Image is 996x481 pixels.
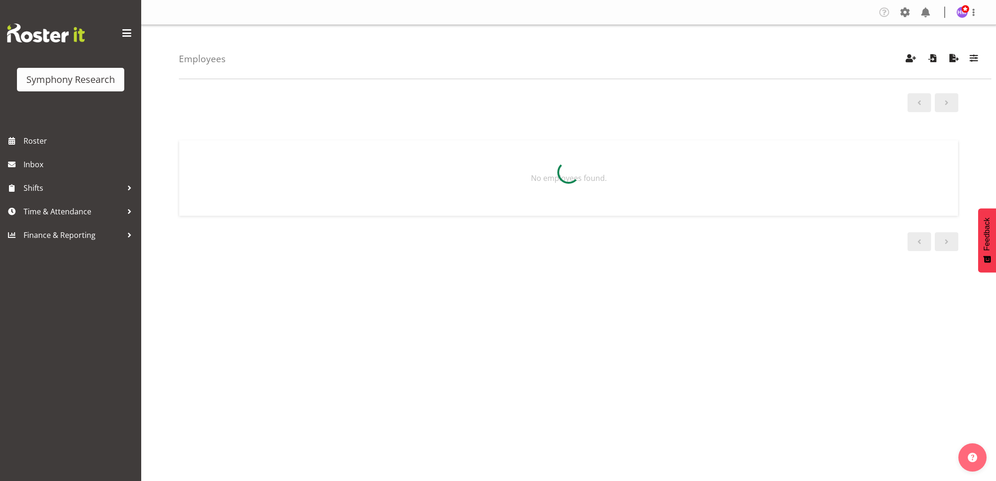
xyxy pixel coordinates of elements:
[24,204,122,219] span: Time & Attendance
[978,208,996,272] button: Feedback - Show survey
[935,93,958,112] a: Next page
[24,134,137,148] span: Roster
[908,93,931,112] a: Previous page
[964,49,984,69] button: Filter Employees
[983,218,991,251] span: Feedback
[24,228,122,242] span: Finance & Reporting
[944,49,964,69] button: Export Employees
[24,181,122,195] span: Shifts
[956,7,968,18] img: hitesh-makan1261.jpg
[179,54,225,64] h4: Employees
[26,73,115,87] div: Symphony Research
[24,157,137,171] span: Inbox
[923,49,942,69] button: Import Employees
[7,24,85,42] img: Rosterit website logo
[901,49,921,69] button: Create Employees
[968,453,977,462] img: help-xxl-2.png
